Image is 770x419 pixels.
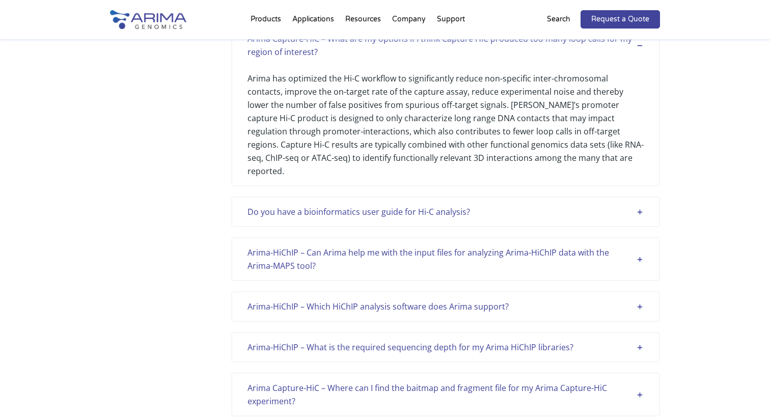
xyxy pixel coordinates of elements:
[110,10,186,29] img: Arima-Genomics-logo
[248,300,644,313] div: Arima-HiChIP – Which HiChIP analysis software does Arima support?
[248,32,644,59] div: Arima Capture-HiC – What are my options if I think Capture HiC produced too many loop calls for m...
[248,59,644,178] div: Arima has optimized the Hi-C workflow to significantly reduce non-specific inter-chromosomal cont...
[248,246,644,272] div: Arima-HiChIP – Can Arima help me with the input files for analyzing Arima-HiChIP data with the Ar...
[581,10,660,29] a: Request a Quote
[248,205,644,218] div: Do you have a bioinformatics user guide for Hi-C analysis?
[547,13,570,26] p: Search
[248,381,644,408] div: Arima Capture-HiC – Where can I find the baitmap and fragment file for my Arima Capture-HiC exper...
[248,341,644,354] div: Arima-HiChIP – What is the required sequencing depth for my Arima HiChIP libraries?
